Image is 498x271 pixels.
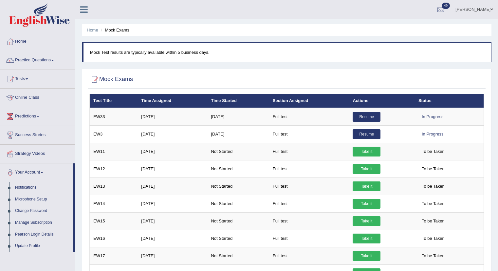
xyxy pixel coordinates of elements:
td: EW16 [90,230,138,247]
span: 49 [442,3,450,9]
div: In Progress [418,129,447,139]
a: Home [0,32,75,49]
td: [DATE] [138,177,207,195]
td: Not Started [207,230,269,247]
td: [DATE] [207,125,269,143]
td: [DATE] [138,108,207,126]
p: Mock Test results are typically available within 5 business days. [90,49,485,55]
td: Full test [269,230,349,247]
span: To be Taken [418,199,448,209]
td: Not Started [207,247,269,264]
th: Section Assigned [269,94,349,108]
td: [DATE] [138,230,207,247]
th: Time Started [207,94,269,108]
th: Time Assigned [138,94,207,108]
td: Full test [269,247,349,264]
td: [DATE] [138,160,207,177]
td: Not Started [207,177,269,195]
a: Update Profile [12,240,73,252]
a: Pearson Login Details [12,229,73,240]
td: EW17 [90,247,138,264]
a: Home [87,28,98,32]
a: Take it [353,147,380,156]
td: Full test [269,160,349,177]
td: [DATE] [207,108,269,126]
td: Full test [269,212,349,230]
a: Resume [353,129,380,139]
td: Full test [269,177,349,195]
td: EW3 [90,125,138,143]
a: Manage Subscription [12,217,73,229]
a: Predictions [0,107,75,124]
a: Online Class [0,89,75,105]
a: Take it [353,216,380,226]
a: Take it [353,199,380,209]
td: EW33 [90,108,138,126]
td: Not Started [207,195,269,212]
span: To be Taken [418,234,448,243]
a: Strategy Videos [0,145,75,161]
a: Success Stories [0,126,75,142]
td: [DATE] [138,212,207,230]
td: Full test [269,143,349,160]
td: [DATE] [138,247,207,264]
td: Not Started [207,143,269,160]
li: Mock Exams [99,27,129,33]
span: To be Taken [418,251,448,261]
div: In Progress [418,112,447,122]
td: EW14 [90,195,138,212]
span: To be Taken [418,164,448,174]
h2: Mock Exams [89,74,133,84]
a: Take it [353,164,380,174]
th: Test Title [90,94,138,108]
a: Resume [353,112,380,122]
th: Status [415,94,484,108]
td: EW15 [90,212,138,230]
td: Not Started [207,212,269,230]
a: Change Password [12,205,73,217]
a: Take it [353,234,380,243]
a: Notifications [12,182,73,194]
span: To be Taken [418,181,448,191]
td: Full test [269,195,349,212]
td: EW11 [90,143,138,160]
td: [DATE] [138,143,207,160]
a: Tests [0,70,75,86]
span: To be Taken [418,147,448,156]
td: EW12 [90,160,138,177]
td: Full test [269,125,349,143]
a: Your Account [0,163,73,180]
td: [DATE] [138,125,207,143]
a: Microphone Setup [12,194,73,205]
td: Not Started [207,160,269,177]
a: Practice Questions [0,51,75,68]
a: Take it [353,251,380,261]
td: [DATE] [138,195,207,212]
td: EW13 [90,177,138,195]
th: Actions [349,94,415,108]
span: To be Taken [418,216,448,226]
a: Take it [353,181,380,191]
td: Full test [269,108,349,126]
